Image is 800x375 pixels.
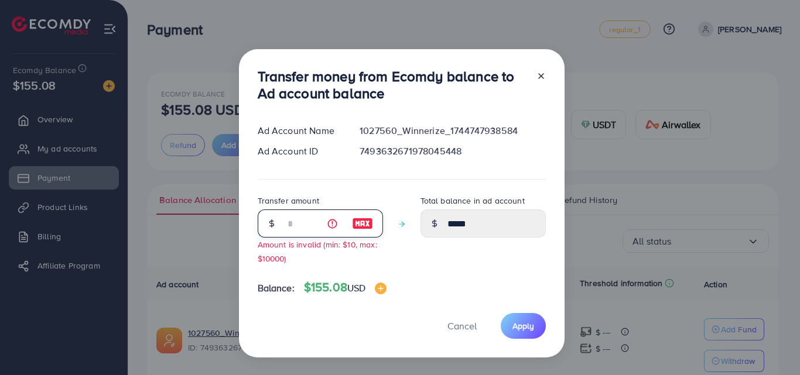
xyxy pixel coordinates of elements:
span: USD [347,281,365,294]
h3: Transfer money from Ecomdy balance to Ad account balance [258,68,527,102]
span: Apply [512,320,534,332]
div: 1027560_Winnerize_1744747938584 [350,124,555,137]
div: Ad Account Name [248,124,351,137]
img: image [352,216,373,230]
img: image [375,283,387,294]
button: Cancel [433,313,491,338]
span: Cancel [447,319,477,332]
label: Transfer amount [258,195,319,207]
div: 7493632671978045448 [350,145,555,158]
span: Balance: [258,281,295,295]
iframe: Chat [750,322,791,366]
label: Total balance in ad account [420,195,525,207]
h4: $155.08 [304,280,387,295]
div: Ad Account ID [248,145,351,158]
small: Amount is invalid (min: $10, max: $10000) [258,239,377,263]
button: Apply [501,313,546,338]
